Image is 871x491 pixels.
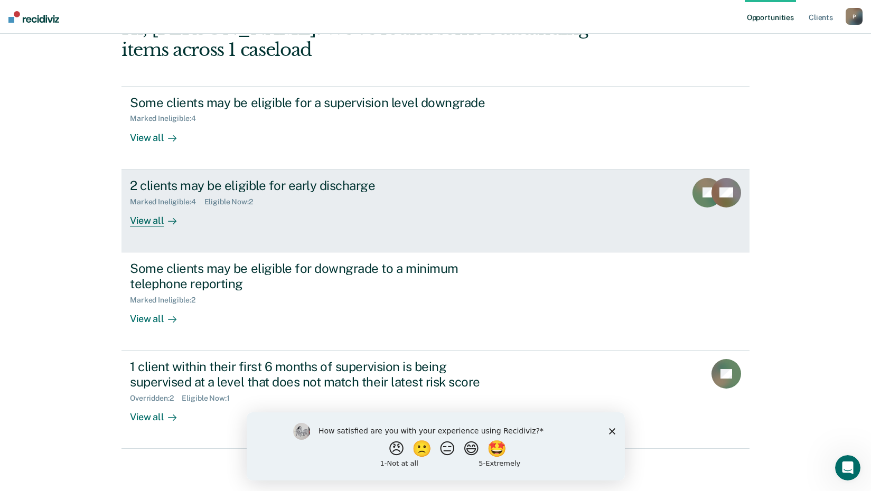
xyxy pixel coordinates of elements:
div: 2 clients may be eligible for early discharge [130,178,501,193]
div: Marked Ineligible : 2 [130,296,203,305]
div: View all [130,402,189,423]
div: Hi, [PERSON_NAME]. We’ve found some outstanding items across 1 caseload [121,17,624,61]
div: Eligible Now : 1 [182,394,238,403]
div: Overridden : 2 [130,394,182,403]
a: 2 clients may be eligible for early dischargeMarked Ineligible:4Eligible Now:2View all [121,169,750,252]
div: View all [130,206,189,226]
div: Some clients may be eligible for downgrade to a minimum telephone reporting [130,261,501,291]
a: Some clients may be eligible for a supervision level downgradeMarked Ineligible:4View all [121,86,750,169]
iframe: Intercom live chat [835,455,860,480]
a: 1 client within their first 6 months of supervision is being supervised at a level that does not ... [121,351,750,449]
div: View all [130,304,189,325]
div: Marked Ineligible : 4 [130,197,204,206]
div: Marked Ineligible : 4 [130,114,204,123]
button: P [846,8,863,25]
div: 1 client within their first 6 months of supervision is being supervised at a level that does not ... [130,359,501,390]
div: Some clients may be eligible for a supervision level downgrade [130,95,501,110]
a: Some clients may be eligible for downgrade to a minimum telephone reportingMarked Ineligible:2Vie... [121,252,750,351]
img: Recidiviz [8,11,59,23]
div: Eligible Now : 2 [204,197,261,206]
div: View all [130,123,189,144]
iframe: Survey by Kim from Recidiviz [247,412,625,480]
